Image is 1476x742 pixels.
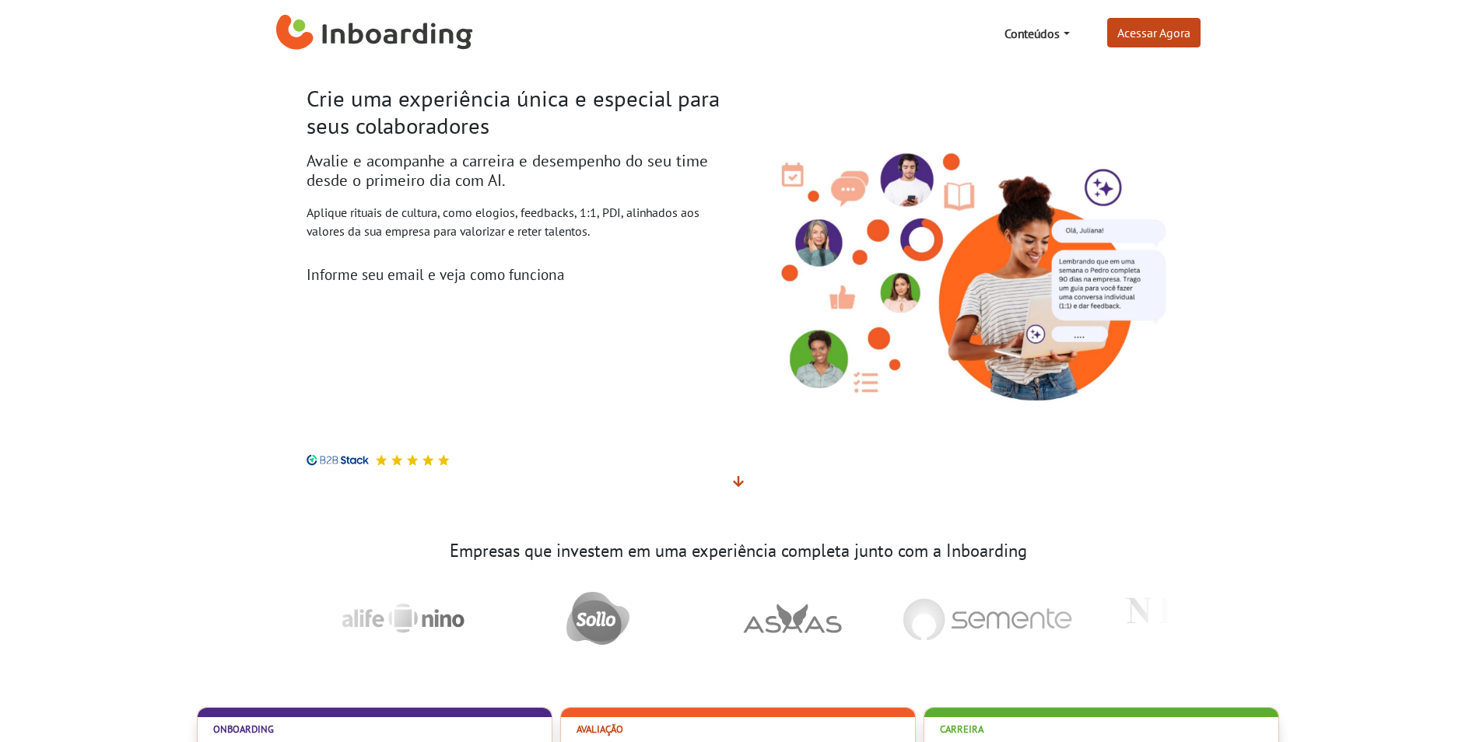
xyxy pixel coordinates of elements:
h1: Crie uma experiência única e especial para seus colaboradores [307,86,727,139]
h2: Avaliação [577,723,899,735]
img: Asaas [730,591,854,646]
img: Sollo Brasil [553,579,641,657]
h2: Onboarding [213,723,536,735]
h2: Avalie e acompanhe a carreira e desempenho do seu time desde o primeiro dia com AI. [307,152,727,191]
h3: Empresas que investem em uma experiência completa junto com a Inboarding [307,541,1170,562]
img: Avaliação 5 estrelas no B2B Stack [406,454,419,466]
img: Alife Nino [321,579,485,657]
img: Avaliação 5 estrelas no B2B Stack [375,454,387,466]
img: Avaliação 5 estrelas no B2B Stack [437,454,450,466]
iframe: Form 0 [307,289,689,436]
h2: Carreira [940,723,1263,735]
h3: Informe seu email e veja como funciona [307,265,727,283]
img: Avaliação 5 estrelas no B2B Stack [391,454,403,466]
img: B2B Stack logo [307,454,369,466]
span: Veja mais detalhes abaixo [733,474,744,489]
a: Inboarding Home Page [276,6,473,61]
a: Acessar Agora [1107,18,1201,47]
img: Semente Negocios [889,585,1084,653]
p: Aplique rituais de cultura, como elogios, feedbacks, 1:1, PDI, alinhados aos valores da sua empre... [307,203,727,240]
img: Inboarding Home [276,10,473,57]
div: Avaliação 5 estrelas no B2B Stack [369,454,450,466]
a: Conteúdos [998,18,1075,49]
img: Inboarding - Rutuais de Cultura com Inteligência Ariticial. Feedback, conversas 1:1, PDI. [750,125,1170,408]
img: Avaliação 5 estrelas no B2B Stack [422,454,434,466]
